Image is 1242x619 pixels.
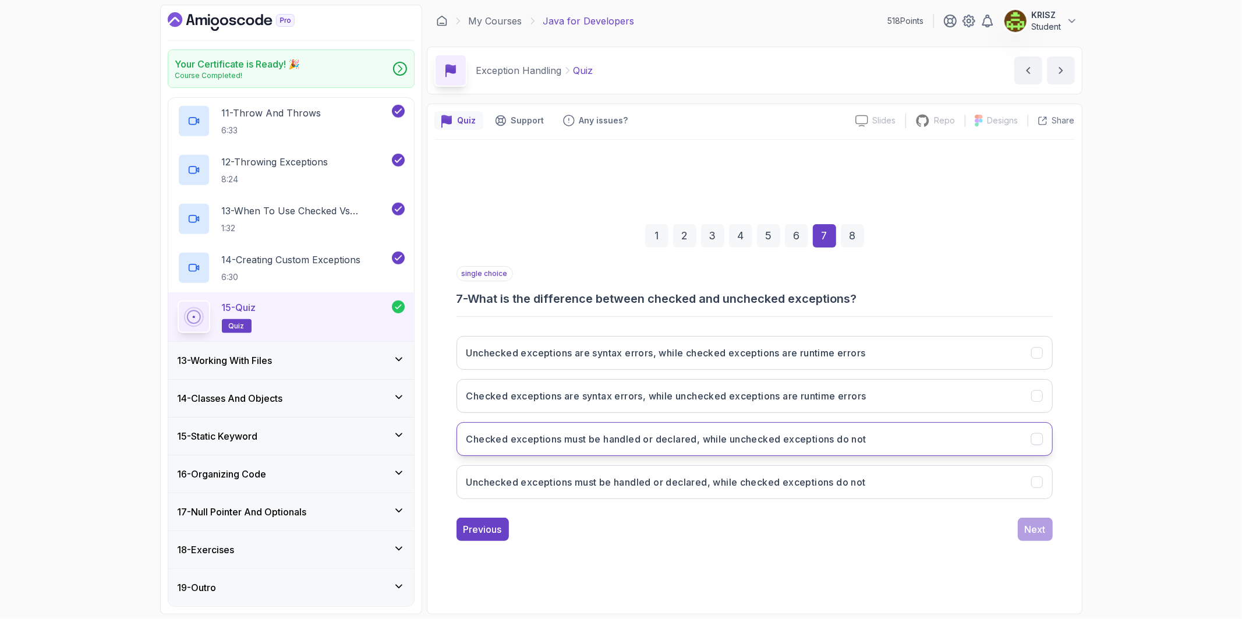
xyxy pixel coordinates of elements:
[222,106,321,120] p: 11 - Throw And Throws
[168,49,415,88] a: Your Certificate is Ready! 🎉Course Completed!
[1014,56,1042,84] button: previous content
[457,465,1053,499] button: Unchecked exceptions must be handled or declared, while checked exceptions do not
[873,115,896,126] p: Slides
[488,111,551,130] button: Support button
[178,300,405,333] button: 15-Quizquiz
[888,15,924,27] p: 518 Points
[178,105,405,137] button: 11-Throw And Throws6:33
[1032,9,1061,21] p: KRISZ
[178,505,307,519] h3: 17 - Null Pointer And Optionals
[168,380,414,417] button: 14-Classes And Objects
[175,71,300,80] p: Course Completed!
[673,224,696,247] div: 2
[935,115,956,126] p: Repo
[222,174,328,185] p: 8:24
[178,467,267,481] h3: 16 - Organizing Code
[222,300,256,314] p: 15 - Quiz
[222,155,328,169] p: 12 - Throwing Exceptions
[457,379,1053,413] button: Checked exceptions are syntax errors, while unchecked exceptions are runtime errors
[457,291,1053,307] h3: 7 - What is the difference between checked and unchecked exceptions?
[168,342,414,379] button: 13-Working With Files
[729,224,752,247] div: 4
[556,111,635,130] button: Feedback button
[222,271,361,283] p: 6:30
[1047,56,1075,84] button: next content
[466,389,866,403] h3: Checked exceptions are syntax errors, while unchecked exceptions are runtime errors
[1028,115,1075,126] button: Share
[543,14,635,28] p: Java for Developers
[466,475,866,489] h3: Unchecked exceptions must be handled or declared, while checked exceptions do not
[222,253,361,267] p: 14 - Creating Custom Exceptions
[1032,21,1061,33] p: Student
[178,581,217,595] h3: 19 - Outro
[466,346,866,360] h3: Unchecked exceptions are syntax errors, while checked exceptions are runtime errors
[785,224,808,247] div: 6
[645,224,668,247] div: 1
[168,531,414,568] button: 18-Exercises
[813,224,836,247] div: 7
[463,522,502,536] div: Previous
[579,115,628,126] p: Any issues?
[511,115,544,126] p: Support
[178,391,283,405] h3: 14 - Classes And Objects
[457,336,1053,370] button: Unchecked exceptions are syntax errors, while checked exceptions are runtime errors
[178,203,405,235] button: 13-When To Use Checked Vs Unchecked Exeptions1:32
[1004,9,1078,33] button: user profile imageKRISZStudent
[168,455,414,493] button: 16-Organizing Code
[469,14,522,28] a: My Courses
[178,154,405,186] button: 12-Throwing Exceptions8:24
[178,543,235,557] h3: 18 - Exercises
[457,266,513,281] p: single choice
[168,569,414,606] button: 19-Outro
[436,15,448,27] a: Dashboard
[229,321,245,331] span: quiz
[701,224,724,247] div: 3
[1018,518,1053,541] button: Next
[178,353,273,367] h3: 13 - Working With Files
[1025,522,1046,536] div: Next
[222,125,321,136] p: 6:33
[168,493,414,530] button: 17-Null Pointer And Optionals
[434,111,483,130] button: quiz button
[168,12,321,31] a: Dashboard
[757,224,780,247] div: 5
[457,518,509,541] button: Previous
[222,222,390,234] p: 1:32
[841,224,864,247] div: 8
[1004,10,1027,32] img: user profile image
[175,57,300,71] h2: Your Certificate is Ready! 🎉
[476,63,562,77] p: Exception Handling
[458,115,476,126] p: Quiz
[574,63,593,77] p: Quiz
[178,252,405,284] button: 14-Creating Custom Exceptions6:30
[168,418,414,455] button: 15-Static Keyword
[466,432,866,446] h3: Checked exceptions must be handled or declared, while unchecked exceptions do not
[457,422,1053,456] button: Checked exceptions must be handled or declared, while unchecked exceptions do not
[222,204,390,218] p: 13 - When To Use Checked Vs Unchecked Exeptions
[178,429,258,443] h3: 15 - Static Keyword
[1052,115,1075,126] p: Share
[988,115,1018,126] p: Designs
